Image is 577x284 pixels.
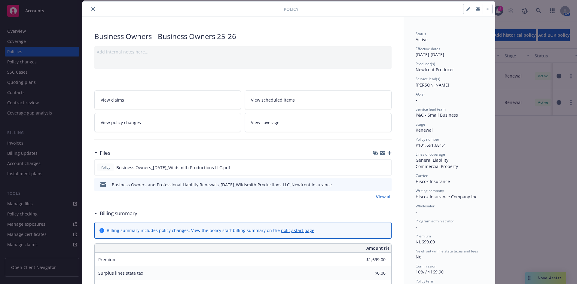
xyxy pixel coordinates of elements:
[416,152,445,157] span: Lines of coverage
[284,6,298,12] span: Policy
[94,209,137,217] div: Billing summary
[416,107,446,112] span: Service lead team
[99,165,111,170] span: Policy
[281,228,314,233] a: policy start page
[94,113,241,132] a: View policy changes
[416,137,439,142] span: Policy number
[383,164,389,171] button: preview file
[374,182,379,188] button: download file
[98,270,143,276] span: Surplus lines state tax
[94,31,392,41] div: Business Owners - Business Owners 25-26
[416,92,425,97] span: AC(s)
[416,249,478,254] span: Newfront will file state taxes and fees
[416,179,450,184] span: Hiscox Insurance
[350,269,389,278] input: 0.00
[90,5,97,13] button: close
[107,227,316,234] div: Billing summary includes policy changes. View the policy start billing summary on the .
[101,97,124,103] span: View claims
[416,239,435,245] span: $1,699.00
[94,149,110,157] div: Files
[97,49,389,55] div: Add internal notes here...
[112,182,332,188] div: Business Owners and Professional Liability Renewals_[DATE]_Wildsmith Productions LLC_Newfront Ins...
[376,194,392,200] a: View all
[416,31,426,36] span: Status
[416,218,454,224] span: Program administrator
[100,209,137,217] h3: Billing summary
[350,255,389,264] input: 0.00
[416,82,449,88] span: [PERSON_NAME]
[416,76,440,81] span: Service lead(s)
[416,279,434,284] span: Policy term
[94,90,241,109] a: View claims
[416,46,483,58] div: [DATE] - [DATE]
[416,254,421,260] span: No
[416,67,454,72] span: Newfront Producer
[374,164,379,171] button: download file
[416,112,458,118] span: P&C - Small Business
[416,37,428,42] span: Active
[416,188,444,193] span: Writing company
[416,97,417,103] span: -
[416,209,417,215] span: -
[416,46,440,51] span: Effective dates
[366,245,389,251] span: Amount ($)
[245,113,392,132] a: View coverage
[245,90,392,109] a: View scheduled items
[384,182,389,188] button: preview file
[416,194,478,200] span: Hiscox Insurance Company Inc.
[100,149,110,157] h3: Files
[98,257,117,262] span: Premium
[416,203,435,209] span: Wholesaler
[101,119,141,126] span: View policy changes
[416,173,428,178] span: Carrier
[416,122,425,127] span: Stage
[416,264,436,269] span: Commission
[416,142,446,148] span: P101.691.681.4
[416,157,483,163] div: General Liability
[116,164,230,171] span: Business Owners_[DATE]_Wildsmith Productions LLC.pdf
[251,97,295,103] span: View scheduled items
[416,61,435,66] span: Producer(s)
[251,119,279,126] span: View coverage
[416,127,433,133] span: Renewal
[416,234,431,239] span: Premium
[416,224,417,230] span: -
[416,163,483,169] div: Commercial Property
[416,269,444,275] span: 10% / $169.90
